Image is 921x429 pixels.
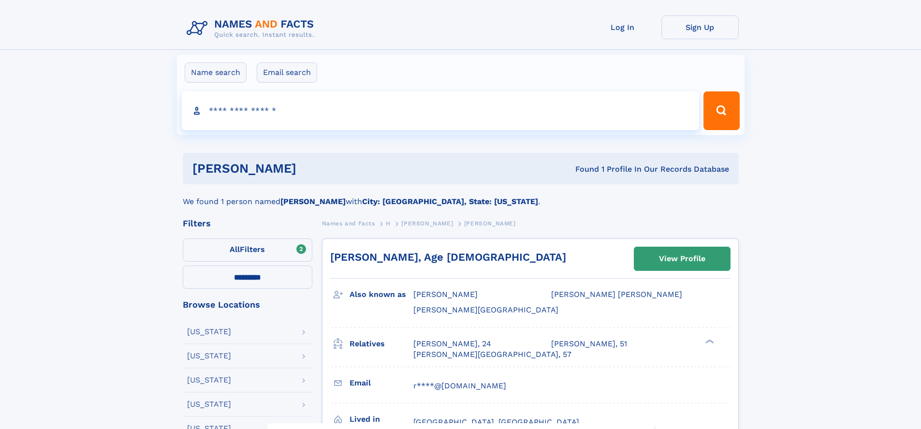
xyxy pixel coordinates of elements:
[551,339,627,349] a: [PERSON_NAME], 51
[703,91,739,130] button: Search Button
[322,217,375,229] a: Names and Facts
[661,15,739,39] a: Sign Up
[401,220,453,227] span: [PERSON_NAME]
[182,91,700,130] input: search input
[183,300,312,309] div: Browse Locations
[183,184,739,207] div: We found 1 person named with .
[551,290,682,299] span: [PERSON_NAME] [PERSON_NAME]
[187,352,231,360] div: [US_STATE]
[413,290,478,299] span: [PERSON_NAME]
[183,219,312,228] div: Filters
[183,238,312,262] label: Filters
[192,163,436,175] h1: [PERSON_NAME]
[280,197,346,206] b: [PERSON_NAME]
[464,220,516,227] span: [PERSON_NAME]
[362,197,538,206] b: City: [GEOGRAPHIC_DATA], State: [US_STATE]
[330,251,566,263] a: [PERSON_NAME], Age [DEMOGRAPHIC_DATA]
[413,417,579,427] span: [GEOGRAPHIC_DATA], [GEOGRAPHIC_DATA]
[187,328,231,336] div: [US_STATE]
[187,400,231,408] div: [US_STATE]
[257,62,317,83] label: Email search
[187,376,231,384] div: [US_STATE]
[584,15,661,39] a: Log In
[350,411,413,428] h3: Lived in
[230,245,240,254] span: All
[183,15,322,42] img: Logo Names and Facts
[185,62,247,83] label: Name search
[634,247,730,270] a: View Profile
[413,339,491,349] a: [PERSON_NAME], 24
[413,349,571,360] a: [PERSON_NAME][GEOGRAPHIC_DATA], 57
[386,220,391,227] span: H
[413,305,558,314] span: [PERSON_NAME][GEOGRAPHIC_DATA]
[386,217,391,229] a: H
[436,164,729,175] div: Found 1 Profile In Our Records Database
[350,336,413,352] h3: Relatives
[703,338,715,344] div: ❯
[401,217,453,229] a: [PERSON_NAME]
[659,248,705,270] div: View Profile
[350,286,413,303] h3: Also known as
[350,375,413,391] h3: Email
